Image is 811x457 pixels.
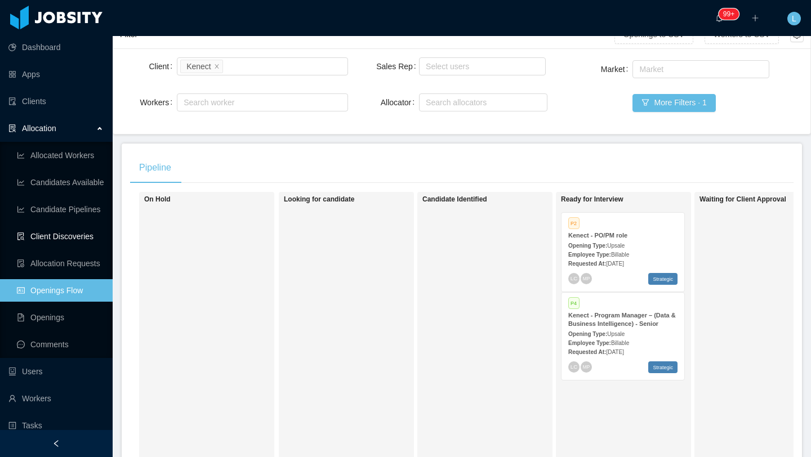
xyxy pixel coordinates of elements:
[144,195,302,204] h1: On Hold
[568,243,607,249] strong: Opening Type:
[8,124,16,132] i: icon: solution
[426,61,534,72] div: Select users
[568,340,611,346] strong: Employee Type:
[8,387,104,410] a: icon: userWorkers
[607,243,625,249] span: Upsale
[214,63,220,70] i: icon: close
[22,124,56,133] span: Allocation
[751,14,759,22] i: icon: plus
[180,96,186,109] input: Workers
[568,252,611,258] strong: Employee Type:
[583,276,590,281] span: MP
[381,98,419,107] label: Allocator
[715,14,723,22] i: icon: bell
[611,252,629,258] span: Billable
[376,62,420,71] label: Sales Rep
[422,96,429,109] input: Allocator
[149,62,177,71] label: Client
[17,171,104,194] a: icon: line-chartCandidates Available
[606,261,623,267] span: [DATE]
[8,63,104,86] a: icon: appstoreApps
[639,64,757,75] div: Market
[130,152,180,183] div: Pipeline
[17,333,104,356] a: icon: messageComments
[186,60,211,73] div: Kenect
[571,275,578,281] span: LC
[284,195,442,204] h1: Looking for candidate
[636,62,642,76] input: Market
[568,261,606,267] strong: Requested At:
[568,232,627,239] strong: Kenect - PO/PM role
[422,195,580,204] h1: Candidate Identified
[568,349,606,355] strong: Requested At:
[561,195,719,204] h1: Ready for Interview
[648,273,678,285] span: Strategic
[8,360,104,383] a: icon: robotUsers
[568,312,676,327] strong: Kenect - Program Manager – (Data & Business Intelligence) - Senior
[719,8,739,20] sup: 128
[17,306,104,329] a: icon: file-textOpenings
[184,97,331,108] div: Search worker
[140,98,177,107] label: Workers
[17,279,104,302] a: icon: idcardOpenings Flow
[583,364,590,369] span: MP
[607,331,625,337] span: Upsale
[611,340,629,346] span: Billable
[17,225,104,248] a: icon: file-searchClient Discoveries
[632,94,715,112] button: icon: filterMore Filters · 1
[606,349,623,355] span: [DATE]
[571,364,578,370] span: LC
[601,65,633,74] label: Market
[422,60,429,73] input: Sales Rep
[17,198,104,221] a: icon: line-chartCandidate Pipelines
[648,361,678,373] span: Strategic
[568,297,580,309] span: P4
[568,331,607,337] strong: Opening Type:
[8,36,104,59] a: icon: pie-chartDashboard
[8,90,104,113] a: icon: auditClients
[17,144,104,167] a: icon: line-chartAllocated Workers
[792,12,796,25] span: L
[180,60,223,73] li: Kenect
[568,217,580,229] span: P2
[8,414,104,437] a: icon: profileTasks
[426,97,536,108] div: Search allocators
[225,60,231,73] input: Client
[17,252,104,275] a: icon: file-doneAllocation Requests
